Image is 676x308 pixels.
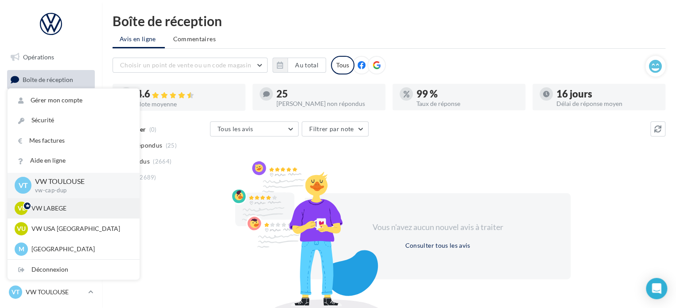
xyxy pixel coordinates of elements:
a: Contacts [5,137,97,156]
div: Vous n'avez aucun nouvel avis à traiter [361,222,514,233]
button: Choisir un point de vente ou un code magasin [113,58,268,73]
span: Non répondus [121,141,162,150]
p: VW TOULOUSE [26,288,85,296]
div: 99 % [416,89,518,99]
span: VT [19,180,28,191]
span: M [19,245,24,253]
div: Open Intercom Messenger [646,278,667,299]
p: VW USA [GEOGRAPHIC_DATA] [31,224,129,233]
p: [GEOGRAPHIC_DATA] [31,245,129,253]
span: (25) [166,142,177,149]
a: Boîte de réception [5,70,97,89]
span: Choisir un point de vente ou un code magasin [120,61,251,69]
a: VT VW TOULOUSE [7,284,95,300]
a: Campagnes [5,115,97,133]
a: PLV et print personnalisable [5,203,97,229]
span: VL [18,204,25,213]
span: VT [12,288,19,296]
button: Au total [272,58,326,73]
span: VU [17,224,26,233]
p: vw-cap-dup [35,187,125,195]
div: 16 jours [556,89,658,99]
div: 25 [276,89,378,99]
div: [PERSON_NAME] non répondus [276,101,378,107]
a: Aide en ligne [8,151,140,171]
a: Campagnes DataOnDemand [5,232,97,258]
span: (2689) [138,174,156,181]
div: Taux de réponse [416,101,518,107]
span: Commentaires [173,35,216,43]
button: Filtrer par note [302,121,369,136]
div: 4.6 [136,89,238,99]
button: Consulter tous les avis [401,240,474,251]
span: (2664) [153,158,171,165]
div: Note moyenne [136,101,238,107]
div: Délai de réponse moyen [556,101,658,107]
span: Tous les avis [218,125,253,133]
a: Opérations [5,48,97,66]
p: VW TOULOUSE [35,176,125,187]
button: Au total [287,58,326,73]
button: Tous les avis [210,121,299,136]
span: Opérations [23,53,54,61]
a: Visibilité en ligne [5,93,97,111]
a: Médiathèque [5,159,97,177]
a: Sécurité [8,110,140,130]
div: Déconnexion [8,260,140,280]
a: Gérer mon compte [8,90,140,110]
span: Boîte de réception [23,75,73,83]
a: Mes factures [8,131,140,151]
a: Calendrier [5,181,97,199]
div: Boîte de réception [113,14,665,27]
p: VW LABEGE [31,204,129,213]
div: Tous [331,56,354,74]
